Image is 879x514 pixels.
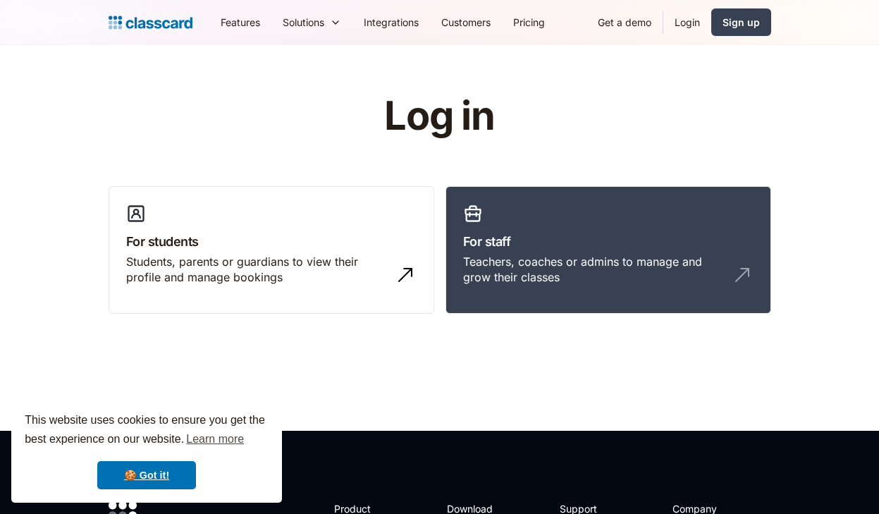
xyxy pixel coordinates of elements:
[216,94,663,138] h1: Log in
[502,6,556,38] a: Pricing
[430,6,502,38] a: Customers
[283,15,324,30] div: Solutions
[97,461,196,489] a: dismiss cookie message
[711,8,771,36] a: Sign up
[463,254,725,286] div: Teachers, coaches or admins to manage and grow their classes
[109,13,192,32] a: home
[352,6,430,38] a: Integrations
[723,15,760,30] div: Sign up
[271,6,352,38] div: Solutions
[663,6,711,38] a: Login
[463,232,754,251] h3: For staff
[126,254,388,286] div: Students, parents or guardians to view their profile and manage bookings
[445,186,771,314] a: For staffTeachers, coaches or admins to manage and grow their classes
[25,412,269,450] span: This website uses cookies to ensure you get the best experience on our website.
[586,6,663,38] a: Get a demo
[109,186,434,314] a: For studentsStudents, parents or guardians to view their profile and manage bookings
[11,398,282,503] div: cookieconsent
[126,232,417,251] h3: For students
[209,6,271,38] a: Features
[184,429,246,450] a: learn more about cookies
